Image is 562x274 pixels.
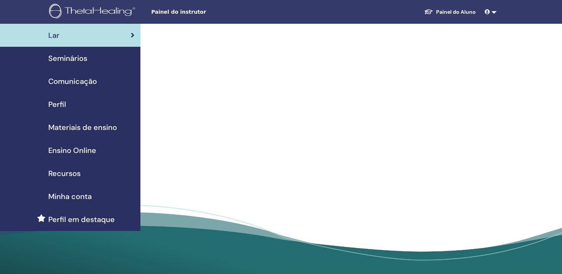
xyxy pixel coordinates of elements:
a: Painel do Aluno [418,5,482,19]
span: Lar [48,30,59,41]
span: Ensino Online [48,145,96,156]
span: Recursos [48,168,81,179]
span: Seminários [48,53,87,64]
span: Materiais de ensino [48,122,117,133]
span: Perfil em destaque [48,214,115,225]
img: graduation-cap-white.svg [424,9,433,15]
img: logo.png [49,4,138,20]
span: Painel do instrutor [151,8,263,16]
span: Perfil [48,99,66,110]
span: Minha conta [48,191,92,202]
span: Comunicação [48,76,97,87]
